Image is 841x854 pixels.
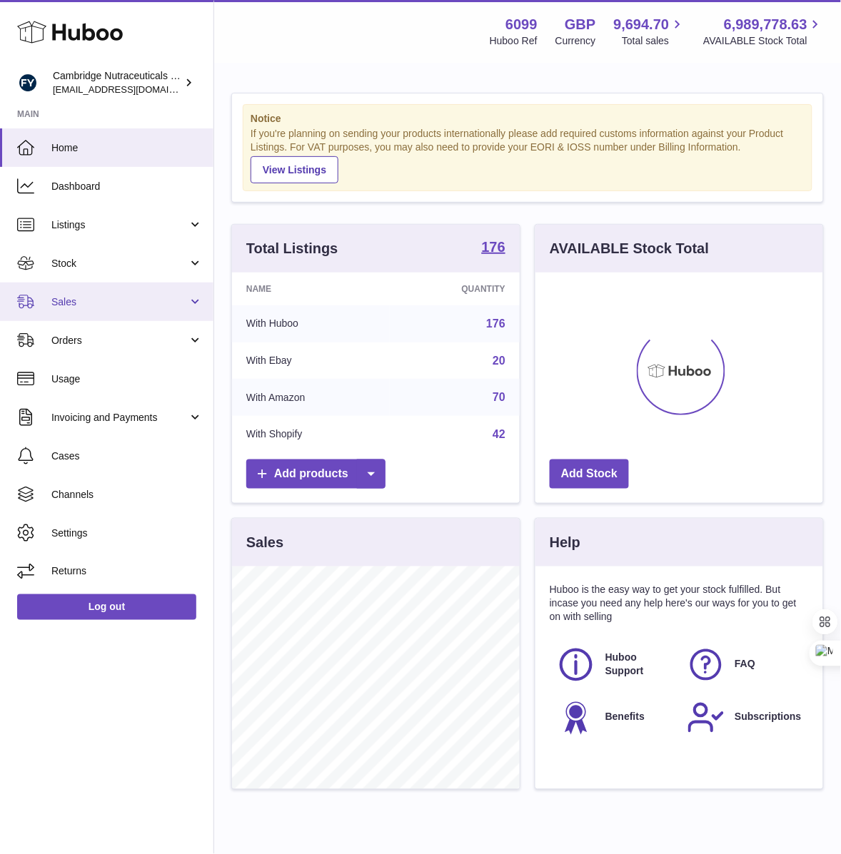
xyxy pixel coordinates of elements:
[51,372,203,386] span: Usage
[555,34,596,48] div: Currency
[550,459,629,489] a: Add Stock
[251,112,805,126] strong: Notice
[51,449,203,463] span: Cases
[51,411,188,425] span: Invoicing and Payments
[486,317,505,330] a: 176
[390,273,520,305] th: Quantity
[246,459,386,489] a: Add products
[605,651,671,678] span: Huboo Support
[605,711,645,724] span: Benefits
[232,342,390,380] td: With Ebay
[550,584,809,624] p: Huboo is the easy way to get your stock fulfilled. But incase you need any help here's our ways f...
[703,15,824,48] a: 6,989,778.63 AVAILABLE Stock Total
[735,658,756,671] span: FAQ
[687,698,802,737] a: Subscriptions
[493,428,505,440] a: 42
[614,15,670,34] span: 9,694.70
[51,488,203,502] span: Channels
[51,295,188,309] span: Sales
[246,239,338,258] h3: Total Listings
[565,15,595,34] strong: GBP
[735,711,802,724] span: Subscriptions
[557,646,673,684] a: Huboo Support
[550,533,580,552] h3: Help
[557,698,673,737] a: Benefits
[493,355,505,367] a: 20
[51,180,203,193] span: Dashboard
[724,15,807,34] span: 6,989,778.63
[493,391,505,403] a: 70
[246,533,283,552] h3: Sales
[251,127,805,183] div: If you're planning on sending your products internationally please add required customs informati...
[482,240,505,257] a: 176
[687,646,802,684] a: FAQ
[53,69,181,96] div: Cambridge Nutraceuticals Ltd
[505,15,538,34] strong: 6099
[51,218,188,232] span: Listings
[51,334,188,347] span: Orders
[51,257,188,270] span: Stock
[232,416,390,453] td: With Shopify
[232,305,390,342] td: With Huboo
[251,156,338,183] a: View Listings
[703,34,824,48] span: AVAILABLE Stock Total
[490,34,538,48] div: Huboo Ref
[51,565,203,579] span: Returns
[622,34,685,48] span: Total sales
[482,240,505,254] strong: 176
[550,239,709,258] h3: AVAILABLE Stock Total
[51,527,203,540] span: Settings
[17,72,39,93] img: huboo@camnutra.com
[17,594,196,620] a: Log out
[232,379,390,416] td: With Amazon
[53,83,210,95] span: [EMAIL_ADDRESS][DOMAIN_NAME]
[614,15,686,48] a: 9,694.70 Total sales
[51,141,203,155] span: Home
[232,273,390,305] th: Name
